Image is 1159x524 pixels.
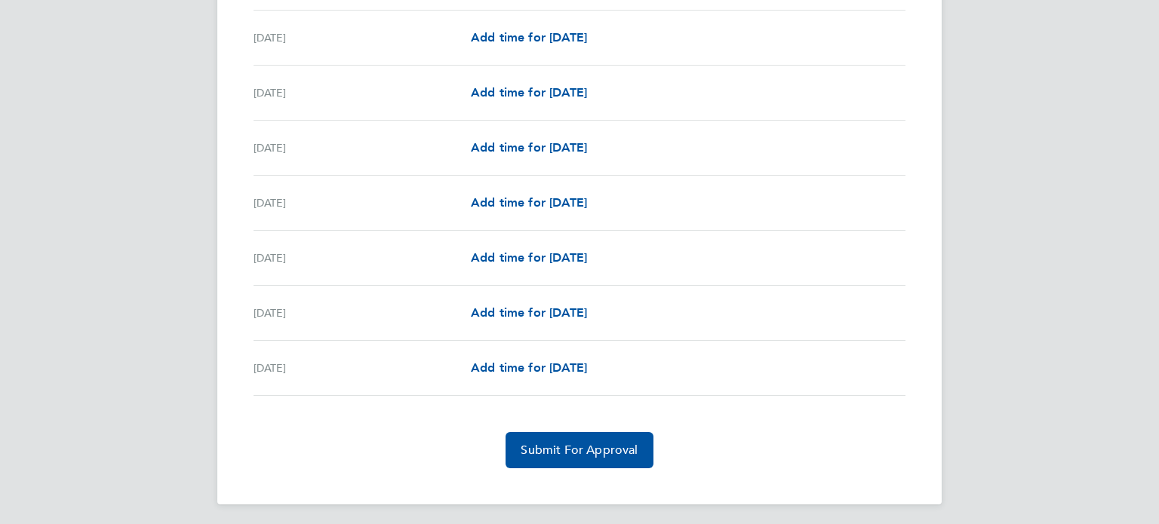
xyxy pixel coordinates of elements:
span: Add time for [DATE] [471,30,587,44]
span: Add time for [DATE] [471,140,587,155]
span: Add time for [DATE] [471,250,587,265]
a: Add time for [DATE] [471,84,587,102]
span: Submit For Approval [521,443,638,458]
div: [DATE] [254,359,471,377]
span: Add time for [DATE] [471,195,587,210]
div: [DATE] [254,304,471,322]
span: Add time for [DATE] [471,360,587,375]
div: [DATE] [254,29,471,47]
a: Add time for [DATE] [471,194,587,212]
div: [DATE] [254,139,471,157]
a: Add time for [DATE] [471,304,587,322]
span: Add time for [DATE] [471,305,587,320]
div: [DATE] [254,249,471,267]
a: Add time for [DATE] [471,29,587,47]
div: [DATE] [254,194,471,212]
a: Add time for [DATE] [471,249,587,267]
a: Add time for [DATE] [471,139,587,157]
div: [DATE] [254,84,471,102]
a: Add time for [DATE] [471,359,587,377]
span: Add time for [DATE] [471,85,587,100]
button: Submit For Approval [506,432,653,468]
